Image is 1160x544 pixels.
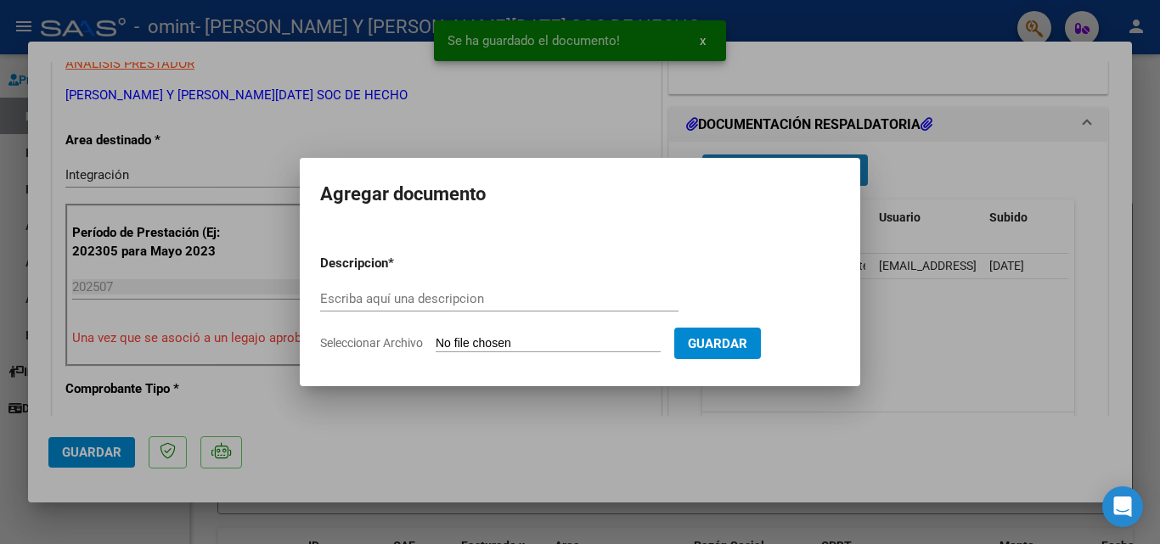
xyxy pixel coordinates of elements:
[688,336,747,351] span: Guardar
[320,178,840,210] h2: Agregar documento
[1102,486,1143,527] div: Open Intercom Messenger
[674,328,761,359] button: Guardar
[320,336,423,350] span: Seleccionar Archivo
[320,254,476,273] p: Descripcion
